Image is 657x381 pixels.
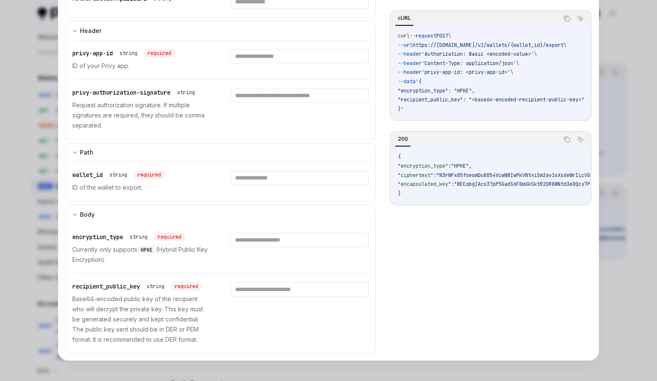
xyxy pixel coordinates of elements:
[144,49,175,57] div: required
[72,100,210,131] p: Request authorization signature. If multiple signatures are required, they should be comma separa...
[72,61,210,71] p: ID of your Privy app.
[72,182,210,193] p: ID of the wallet to export.
[436,172,632,179] span: "N3rWFx85foeomDu8054VcwNBIwPkVNt4i5m2av1sXsXeWrIicVGwutFist12MmnI"
[398,87,475,94] span: "encryption_type": "HPKE",
[141,247,153,253] span: HPKE
[398,153,401,160] span: {
[422,60,516,67] span: 'Content-Type: application/json'
[398,96,584,103] span: "recipient_public_key": "<base64-encoded-recipient-public-key>"
[398,190,401,197] span: }
[72,171,103,179] span: wallet_id
[109,171,127,178] div: string
[398,163,448,169] span: "encryption_type"
[65,205,376,224] button: expand input section
[448,163,451,169] span: :
[410,33,436,39] span: --request
[561,13,572,24] button: Copy the contents from the code block
[422,51,534,57] span: 'Authorization: Basic <encoded-value>'
[575,134,586,145] button: Ask AI
[395,134,411,144] div: 200
[130,234,148,240] div: string
[80,147,93,158] div: Path
[416,78,422,85] span: '{
[413,42,564,49] span: https://[DOMAIN_NAME]/v1/wallets/{wallet_id}/export
[72,89,170,96] span: privy-authorization-signature
[120,50,137,57] div: string
[561,134,572,145] button: Copy the contents from the code block
[72,49,113,57] span: privy-app-id
[398,106,404,112] span: }'
[398,181,451,188] span: "encapsulated_key"
[398,172,433,179] span: "ciphertext"
[398,78,416,85] span: --data
[436,33,448,39] span: POST
[72,283,140,290] span: recipient_public_key
[422,69,510,76] span: 'privy-app-id: <privy-app-id>'
[398,42,413,49] span: --url
[65,143,376,162] button: expand input section
[516,60,519,67] span: \
[72,49,175,57] div: privy-app-id
[177,89,195,96] div: string
[72,233,123,241] span: encryption_type
[147,283,164,290] div: string
[469,163,472,169] span: ,
[398,60,422,67] span: --header
[72,282,202,291] div: recipient_public_key
[154,233,185,241] div: required
[72,171,164,179] div: wallet_id
[398,51,422,57] span: --header
[398,33,410,39] span: curl
[171,282,202,291] div: required
[534,51,537,57] span: \
[451,163,469,169] span: "HPKE"
[395,13,413,23] div: cURL
[398,69,422,76] span: --header
[72,233,185,241] div: encryption_type
[80,210,95,220] div: Body
[72,88,198,97] div: privy-authorization-signature
[80,26,101,36] div: Header
[72,245,210,265] p: Currently only supports (Hybrid Public Key Encryption).
[510,69,513,76] span: \
[451,181,454,188] span: :
[65,21,376,40] button: expand input section
[448,33,451,39] span: \
[575,13,586,24] button: Ask AI
[433,172,436,179] span: :
[564,42,567,49] span: \
[72,294,210,345] p: Base64-encoded public key of the recipient who will decrypt the private key. This key must be gen...
[134,171,164,179] div: required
